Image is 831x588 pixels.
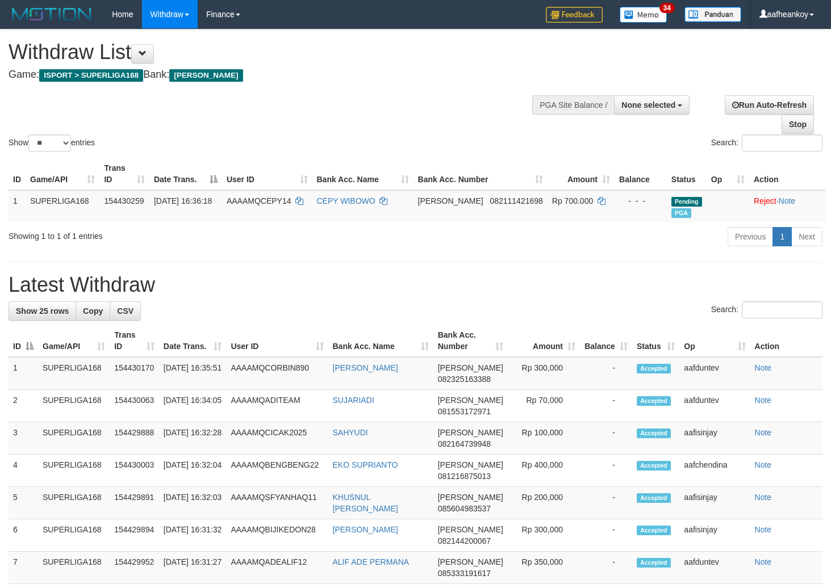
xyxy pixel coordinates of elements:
th: Trans ID: activate to sort column ascending [99,158,149,190]
span: Accepted [637,493,671,503]
span: Copy 085604983537 to clipboard [438,504,491,513]
a: Next [791,227,822,246]
span: Pending [671,197,702,207]
td: SUPERLIGA168 [38,455,110,487]
td: SUPERLIGA168 [38,487,110,519]
th: Status: activate to sort column ascending [632,325,679,357]
img: panduan.png [684,7,741,22]
img: MOTION_logo.png [9,6,95,23]
td: aafisinjay [679,487,750,519]
a: CSV [110,301,141,321]
label: Search: [711,135,822,152]
th: User ID: activate to sort column ascending [222,158,312,190]
td: 4 [9,455,38,487]
th: Bank Acc. Name: activate to sort column ascending [312,158,414,190]
td: 154430003 [110,455,159,487]
div: - - - [619,195,662,207]
th: Action [750,325,822,357]
a: Note [755,396,772,405]
input: Search: [742,301,822,318]
select: Showentries [28,135,71,152]
span: Accepted [637,526,671,535]
th: ID: activate to sort column descending [9,325,38,357]
td: [DATE] 16:31:32 [159,519,227,552]
td: AAAAMQADEALIF12 [226,552,328,584]
span: Copy 082144200067 to clipboard [438,536,491,545]
td: aafchendina [679,455,750,487]
a: Note [755,428,772,437]
input: Search: [742,135,822,152]
span: [PERSON_NAME] [438,396,503,405]
span: Copy [83,306,103,316]
span: Copy 081216875013 to clipboard [438,472,491,481]
button: None selected [614,95,690,115]
th: Bank Acc. Number: activate to sort column ascending [433,325,508,357]
td: Rp 100,000 [508,422,580,455]
td: 7 [9,552,38,584]
td: AAAAMQSFYANHAQ11 [226,487,328,519]
td: [DATE] 16:32:03 [159,487,227,519]
h1: Latest Withdraw [9,274,822,296]
td: Rp 200,000 [508,487,580,519]
span: [PERSON_NAME] [418,196,483,205]
td: - [580,487,632,519]
span: Copy 081553172971 to clipboard [438,407,491,416]
td: Rp 400,000 [508,455,580,487]
h4: Game: Bank: [9,69,542,81]
a: CEPY WIBOWO [317,196,375,205]
span: Accepted [637,558,671,568]
span: Accepted [637,461,671,471]
a: Stop [782,115,814,134]
td: 154429952 [110,552,159,584]
th: Amount: activate to sort column ascending [548,158,615,190]
td: 154429888 [110,422,159,455]
a: 1 [772,227,792,246]
td: aafduntev [679,390,750,422]
td: aafisinjay [679,422,750,455]
td: · [749,190,826,222]
img: Button%20Memo.svg [620,7,667,23]
th: Op: activate to sort column ascending [707,158,749,190]
th: Balance [615,158,667,190]
td: 1 [9,190,26,222]
td: aafduntev [679,552,750,584]
img: Feedback.jpg [546,7,603,23]
th: Date Trans.: activate to sort column descending [149,158,222,190]
a: Note [755,525,772,534]
span: [PERSON_NAME] [438,428,503,437]
td: AAAAMQCORBIN890 [226,357,328,390]
span: Copy 082325163388 to clipboard [438,375,491,384]
td: SUPERLIGA168 [38,422,110,455]
td: Rp 300,000 [508,357,580,390]
th: Op: activate to sort column ascending [679,325,750,357]
span: None selected [621,100,675,110]
span: [PERSON_NAME] [438,460,503,469]
a: Note [755,557,772,566]
th: Bank Acc. Name: activate to sort column ascending [328,325,433,357]
a: Note [755,363,772,372]
a: Note [779,196,796,205]
span: CSV [117,306,133,316]
span: [PERSON_NAME] [438,557,503,566]
td: [DATE] 16:34:05 [159,390,227,422]
td: [DATE] 16:32:28 [159,422,227,455]
td: 1 [9,357,38,390]
td: AAAAMQBENGBENG22 [226,455,328,487]
a: KHUSNUL [PERSON_NAME] [333,493,398,513]
th: Balance: activate to sort column ascending [580,325,632,357]
div: Showing 1 to 1 of 1 entries [9,226,338,242]
th: User ID: activate to sort column ascending [226,325,328,357]
th: Status [667,158,707,190]
span: 154430259 [104,196,144,205]
td: 2 [9,390,38,422]
span: Show 25 rows [16,306,69,316]
td: 154430170 [110,357,159,390]
td: AAAAMQADITEAM [226,390,328,422]
span: [PERSON_NAME] [438,493,503,502]
td: SUPERLIGA168 [38,390,110,422]
a: [PERSON_NAME] [333,525,398,534]
td: [DATE] 16:32:04 [159,455,227,487]
td: - [580,390,632,422]
th: Game/API: activate to sort column ascending [38,325,110,357]
td: AAAAMQBIJIKEDON28 [226,519,328,552]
